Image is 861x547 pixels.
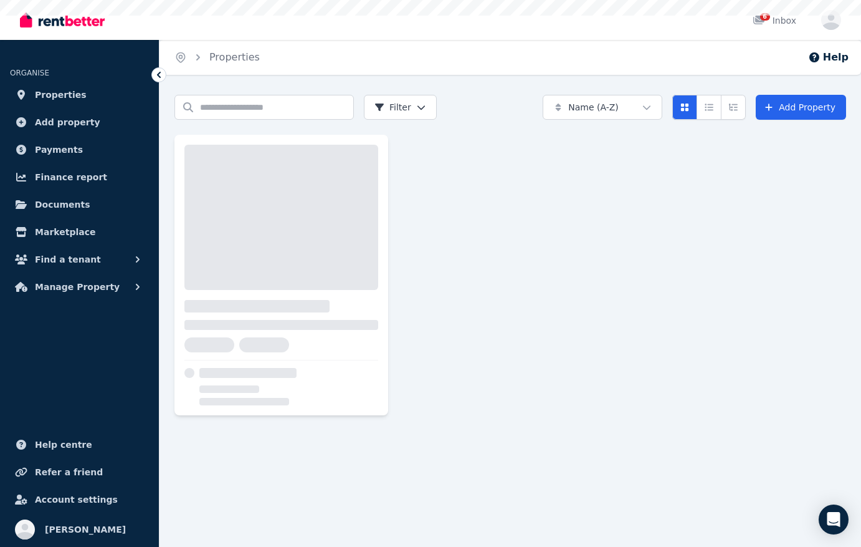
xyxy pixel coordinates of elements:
span: [PERSON_NAME] [45,522,126,537]
div: View options [672,95,746,120]
button: Filter [364,95,437,120]
a: Documents [10,192,149,217]
button: Compact list view [697,95,721,120]
a: Finance report [10,165,149,190]
a: Payments [10,137,149,162]
button: Card view [672,95,697,120]
a: Properties [209,51,260,63]
button: Name (A-Z) [543,95,662,120]
button: Find a tenant [10,247,149,272]
a: Account settings [10,487,149,512]
span: Marketplace [35,225,95,240]
nav: Breadcrumb [159,40,275,75]
span: ORGANISE [10,69,49,77]
span: Payments [35,142,83,157]
button: Expanded list view [721,95,746,120]
span: Find a tenant [35,252,101,267]
img: RentBetter [20,11,105,29]
span: Manage Property [35,279,120,294]
div: Inbox [753,14,796,27]
span: Properties [35,87,87,102]
span: 6 [760,13,770,21]
a: Add Property [756,95,846,120]
span: Documents [35,197,90,212]
span: Refer a friend [35,465,103,480]
div: Open Intercom Messenger [819,505,849,535]
span: Add property [35,115,100,130]
a: Add property [10,110,149,135]
a: Marketplace [10,220,149,244]
span: Finance report [35,170,107,185]
button: Manage Property [10,274,149,299]
a: Help centre [10,432,149,457]
a: Properties [10,82,149,107]
button: Help [808,50,849,65]
a: Refer a friend [10,460,149,485]
span: Name (A-Z) [568,101,619,114]
span: Account settings [35,492,118,507]
span: Filter [374,101,411,114]
span: Help centre [35,437,92,452]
